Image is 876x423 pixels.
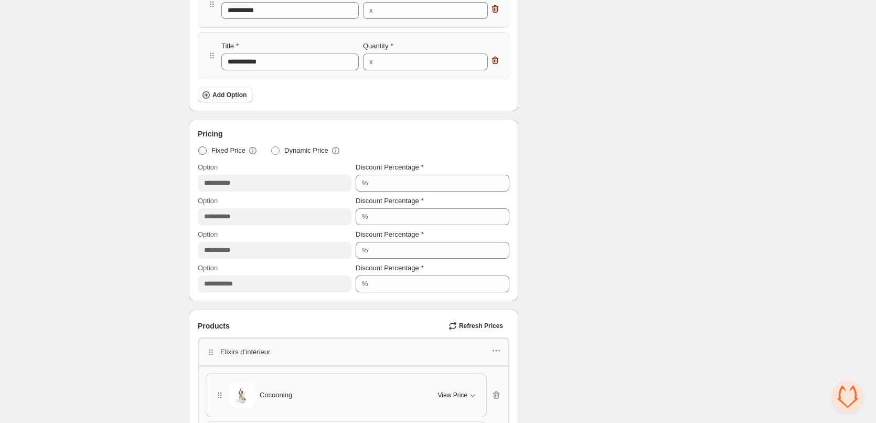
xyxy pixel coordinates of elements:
label: Option [198,229,218,240]
span: Add Option [212,91,247,99]
label: Quantity [363,41,393,51]
label: Discount Percentage [356,196,424,206]
span: View Price [438,391,467,399]
span: Refresh Prices [459,322,503,330]
span: Dynamic Price [284,145,328,156]
div: % [362,245,368,256]
span: Products [198,321,230,331]
div: x [369,57,373,67]
div: % [362,279,368,289]
img: Cocooning [229,382,255,408]
div: Open chat [832,381,863,413]
button: View Price [432,387,484,404]
label: Option [198,196,218,206]
label: Title [221,41,239,51]
span: Pricing [198,129,222,139]
label: Discount Percentage [356,162,424,173]
span: Fixed Price [211,145,245,156]
button: Add Option [198,88,253,102]
span: Cocooning [260,390,292,400]
button: Refresh Prices [444,319,509,333]
div: x [369,5,373,16]
p: Elixirs d’intérieur [220,347,270,357]
label: Discount Percentage [356,229,424,240]
div: % [362,178,368,188]
label: Option [198,263,218,273]
label: Discount Percentage [356,263,424,273]
div: % [362,211,368,222]
label: Option [198,162,218,173]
